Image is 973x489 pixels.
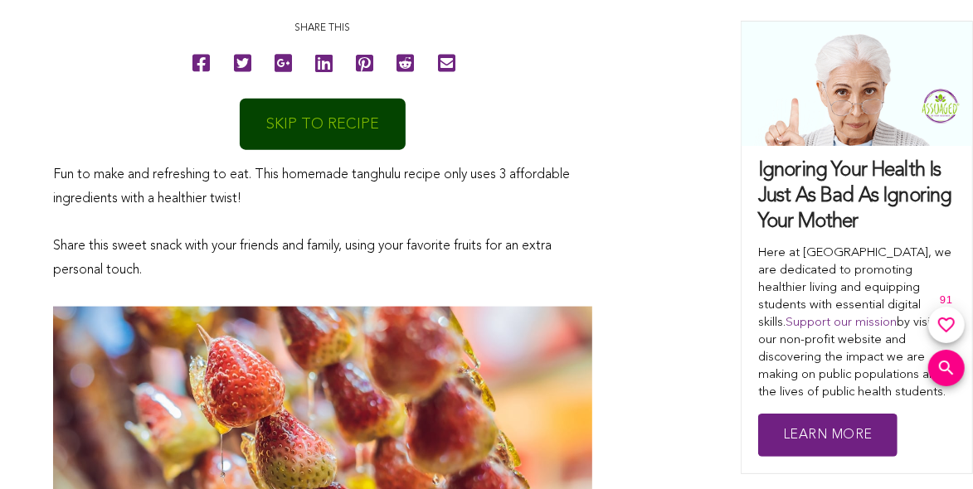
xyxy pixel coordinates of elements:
p: Share this [53,21,592,36]
iframe: Chat Widget [890,409,973,489]
span: Fun to make and refreshing to eat. This homemade tanghulu recipe only uses 3 affordable ingredien... [53,168,570,277]
a: Learn More [758,414,898,458]
a: SKIP TO RECIPE [240,99,406,150]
